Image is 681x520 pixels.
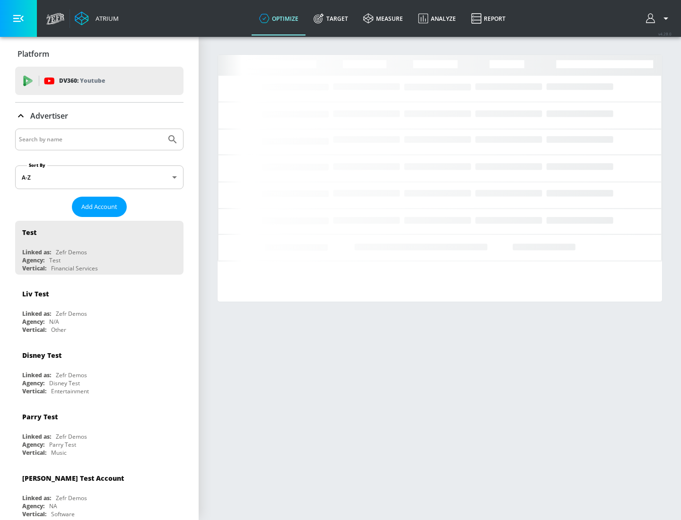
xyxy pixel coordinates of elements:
[51,449,67,457] div: Music
[72,197,127,217] button: Add Account
[51,510,75,518] div: Software
[30,111,68,121] p: Advertiser
[81,201,117,212] span: Add Account
[22,433,51,441] div: Linked as:
[22,474,124,483] div: [PERSON_NAME] Test Account
[22,449,46,457] div: Vertical:
[59,76,105,86] p: DV360:
[15,405,183,459] div: Parry TestLinked as:Zefr DemosAgency:Parry TestVertical:Music
[306,1,356,35] a: Target
[56,433,87,441] div: Zefr Demos
[56,371,87,379] div: Zefr Demos
[56,248,87,256] div: Zefr Demos
[15,282,183,336] div: Liv TestLinked as:Zefr DemosAgency:N/AVertical:Other
[27,162,47,168] label: Sort By
[22,326,46,334] div: Vertical:
[22,441,44,449] div: Agency:
[92,14,119,23] div: Atrium
[22,351,61,360] div: Disney Test
[22,256,44,264] div: Agency:
[252,1,306,35] a: optimize
[22,412,58,421] div: Parry Test
[658,31,672,36] span: v 4.28.0
[22,318,44,326] div: Agency:
[22,264,46,272] div: Vertical:
[22,387,46,395] div: Vertical:
[56,310,87,318] div: Zefr Demos
[22,248,51,256] div: Linked as:
[22,371,51,379] div: Linked as:
[49,256,61,264] div: Test
[15,103,183,129] div: Advertiser
[410,1,463,35] a: Analyze
[19,133,162,146] input: Search by name
[15,344,183,398] div: Disney TestLinked as:Zefr DemosAgency:Disney TestVertical:Entertainment
[51,264,98,272] div: Financial Services
[80,76,105,86] p: Youtube
[51,326,66,334] div: Other
[15,221,183,275] div: TestLinked as:Zefr DemosAgency:TestVertical:Financial Services
[51,387,89,395] div: Entertainment
[22,494,51,502] div: Linked as:
[356,1,410,35] a: measure
[49,318,59,326] div: N/A
[22,510,46,518] div: Vertical:
[15,67,183,95] div: DV360: Youtube
[15,165,183,189] div: A-Z
[22,502,44,510] div: Agency:
[22,228,36,237] div: Test
[22,310,51,318] div: Linked as:
[22,379,44,387] div: Agency:
[15,41,183,67] div: Platform
[49,379,80,387] div: Disney Test
[22,289,49,298] div: Liv Test
[17,49,49,59] p: Platform
[49,441,76,449] div: Parry Test
[56,494,87,502] div: Zefr Demos
[463,1,513,35] a: Report
[75,11,119,26] a: Atrium
[49,502,57,510] div: NA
